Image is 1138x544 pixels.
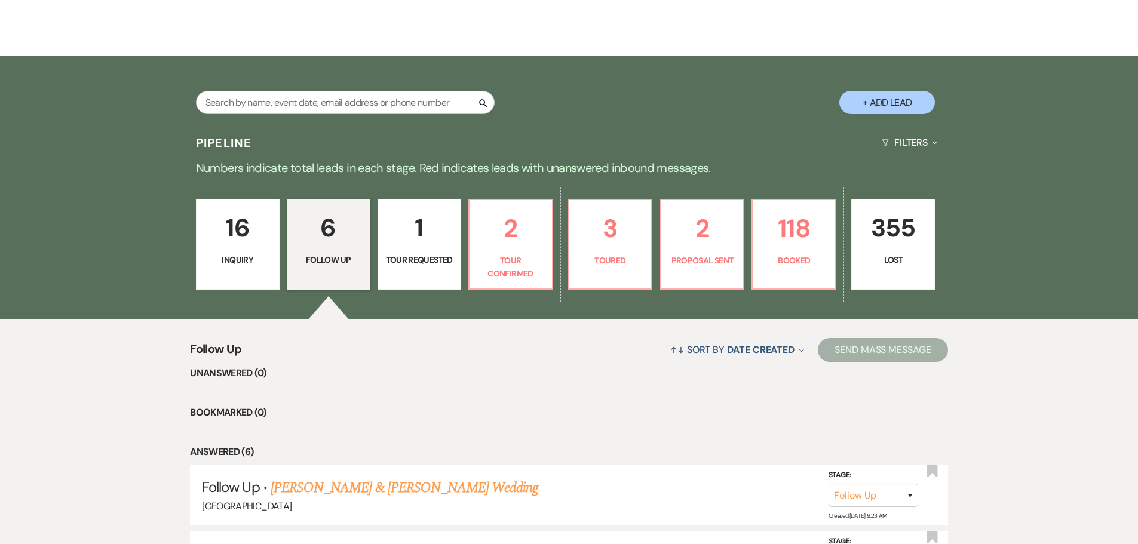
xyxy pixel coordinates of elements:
[378,199,461,290] a: 1Tour Requested
[196,199,280,290] a: 16Inquiry
[196,91,495,114] input: Search by name, event date, email address or phone number
[829,512,887,520] span: Created: [DATE] 9:23 AM
[139,158,999,177] p: Numbers indicate total leads in each stage. Red indicates leads with unanswered inbound messages.
[839,91,935,114] button: + Add Lead
[202,500,292,512] span: [GEOGRAPHIC_DATA]
[760,254,828,267] p: Booked
[877,127,942,158] button: Filters
[668,254,736,267] p: Proposal Sent
[727,343,795,356] span: Date Created
[576,208,645,248] p: 3
[477,254,545,281] p: Tour Confirmed
[196,134,252,151] h3: Pipeline
[859,208,927,248] p: 355
[295,208,363,248] p: 6
[385,208,453,248] p: 1
[851,199,935,290] a: 355Lost
[760,208,828,248] p: 118
[190,365,948,381] li: Unanswered (0)
[829,469,918,482] label: Stage:
[568,199,653,290] a: 3Toured
[190,340,241,365] span: Follow Up
[665,334,809,365] button: Sort By Date Created
[204,208,272,248] p: 16
[202,478,259,496] span: Follow Up
[751,199,836,290] a: 118Booked
[818,338,948,362] button: Send Mass Message
[668,208,736,248] p: 2
[295,253,363,266] p: Follow Up
[660,199,744,290] a: 2Proposal Sent
[670,343,685,356] span: ↑↓
[385,253,453,266] p: Tour Requested
[190,444,948,460] li: Answered (6)
[271,477,538,499] a: [PERSON_NAME] & [PERSON_NAME] Wedding
[190,405,948,420] li: Bookmarked (0)
[576,254,645,267] p: Toured
[477,208,545,248] p: 2
[859,253,927,266] p: Lost
[287,199,370,290] a: 6Follow Up
[468,199,553,290] a: 2Tour Confirmed
[204,253,272,266] p: Inquiry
